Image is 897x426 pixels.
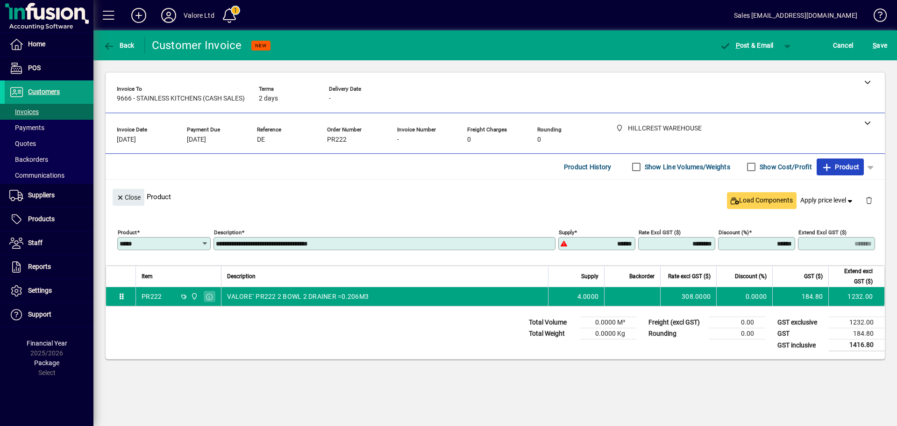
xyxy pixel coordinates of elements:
button: Post & Email [715,37,778,54]
a: POS [5,57,93,80]
span: Apply price level [800,195,854,205]
a: Knowledge Base [867,2,885,32]
span: ave [873,38,887,53]
a: Quotes [5,136,93,152]
app-page-header-button: Back [93,37,145,54]
td: GST inclusive [773,339,829,351]
span: Settings [28,287,52,294]
span: Description [227,271,256,282]
span: 0 [537,136,541,144]
mat-label: Description [214,229,242,236]
app-page-header-button: Close [110,193,147,201]
a: Reports [5,255,93,279]
td: 184.80 [829,328,885,339]
span: Back [103,42,135,49]
button: Load Components [727,192,797,209]
button: Profile [154,7,184,24]
div: Valore Ltd [184,8,214,23]
span: Cancel [833,38,854,53]
td: 0.0000 [716,287,772,306]
mat-label: Rate excl GST ($) [639,229,681,236]
span: VALORE` PR222 2 BOWL 2 DRAINER =0.206M3 [227,292,369,301]
button: Back [101,37,137,54]
button: Product [817,159,864,175]
a: Invoices [5,104,93,120]
span: Suppliers [28,191,55,199]
span: - [397,136,399,144]
td: 0.0000 M³ [580,317,636,328]
span: Supply [581,271,598,282]
span: 4.0000 [577,292,599,301]
td: Rounding [644,328,709,339]
span: 0 [467,136,471,144]
div: 308.0000 [666,292,711,301]
td: 0.00 [709,328,765,339]
span: PR222 [327,136,347,144]
mat-label: Supply [559,229,574,236]
td: 1416.80 [829,339,885,351]
span: Payments [9,124,44,131]
span: Backorders [9,156,48,163]
span: Product [821,159,859,174]
td: 184.80 [772,287,828,306]
span: Backorder [629,271,655,282]
span: [DATE] [187,136,206,144]
span: Financial Year [27,339,67,347]
div: Customer Invoice [152,38,242,53]
span: Package [34,359,59,367]
td: 1232.00 [829,317,885,328]
span: Invoices [9,108,39,116]
a: Products [5,208,93,231]
span: Support [28,310,51,318]
a: Suppliers [5,184,93,207]
span: 9666 - STAINLESS KITCHENS (CASH SALES) [117,95,245,102]
span: Item [142,271,153,282]
a: Communications [5,167,93,183]
span: Rate excl GST ($) [668,271,711,282]
a: Home [5,33,93,56]
a: Backorders [5,152,93,167]
a: Payments [5,120,93,136]
button: Cancel [831,37,856,54]
span: NEW [255,43,267,49]
td: 0.0000 Kg [580,328,636,339]
span: HILLCREST WAREHOUSE [188,291,199,302]
td: GST [773,328,829,339]
span: Products [28,215,55,223]
span: 2 days [259,95,278,102]
span: - [329,95,331,102]
span: Quotes [9,140,36,147]
mat-label: Discount (%) [719,229,749,236]
span: GST ($) [804,271,823,282]
label: Show Cost/Profit [758,162,812,172]
span: P [736,42,740,49]
mat-label: Extend excl GST ($) [798,229,847,236]
span: Discount (%) [735,271,767,282]
span: S [873,42,876,49]
td: 0.00 [709,317,765,328]
button: Apply price level [797,192,858,209]
div: Product [106,180,885,214]
app-page-header-button: Delete [858,196,880,204]
span: DE [257,136,265,144]
span: ost & Email [719,42,774,49]
div: Sales [EMAIL_ADDRESS][DOMAIN_NAME] [734,8,857,23]
a: Staff [5,231,93,255]
button: Save [870,37,890,54]
span: Product History [564,159,612,174]
span: Staff [28,239,43,246]
span: [DATE] [117,136,136,144]
button: Product History [560,159,615,175]
a: Support [5,303,93,326]
span: Communications [9,172,64,179]
span: Close [116,190,141,205]
button: Add [124,7,154,24]
td: Total Volume [524,317,580,328]
span: Reports [28,263,51,270]
mat-label: Product [118,229,137,236]
span: POS [28,64,41,72]
button: Close [113,189,144,206]
a: Settings [5,279,93,303]
td: Total Weight [524,328,580,339]
span: Home [28,40,45,48]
